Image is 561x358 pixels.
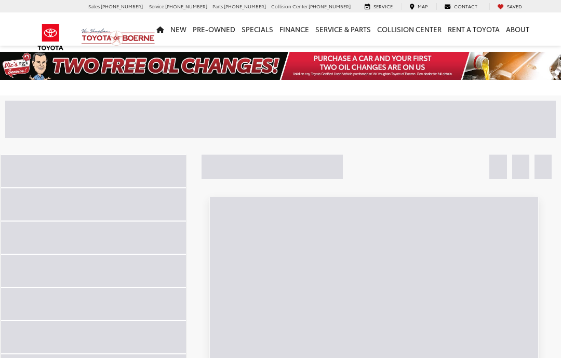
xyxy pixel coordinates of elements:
[507,3,522,9] span: Saved
[271,3,308,9] span: Collision Center
[224,3,266,9] span: [PHONE_NUMBER]
[418,3,428,9] span: Map
[374,12,445,46] a: Collision Center
[81,28,155,46] img: Vic Vaughan Toyota of Boerne
[149,3,164,9] span: Service
[454,3,477,9] span: Contact
[312,12,374,46] a: Service & Parts: Opens in a new tab
[238,12,276,46] a: Specials
[276,12,312,46] a: Finance
[31,20,70,54] img: Toyota
[153,12,167,46] a: Home
[445,12,503,46] a: Rent a Toyota
[357,3,400,10] a: Service
[101,3,143,9] span: [PHONE_NUMBER]
[165,3,207,9] span: [PHONE_NUMBER]
[503,12,532,46] a: About
[190,12,238,46] a: Pre-Owned
[402,3,435,10] a: Map
[167,12,190,46] a: New
[88,3,100,9] span: Sales
[436,3,485,10] a: Contact
[489,3,530,10] a: My Saved Vehicles
[212,3,223,9] span: Parts
[373,3,393,9] span: Service
[309,3,351,9] span: [PHONE_NUMBER]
